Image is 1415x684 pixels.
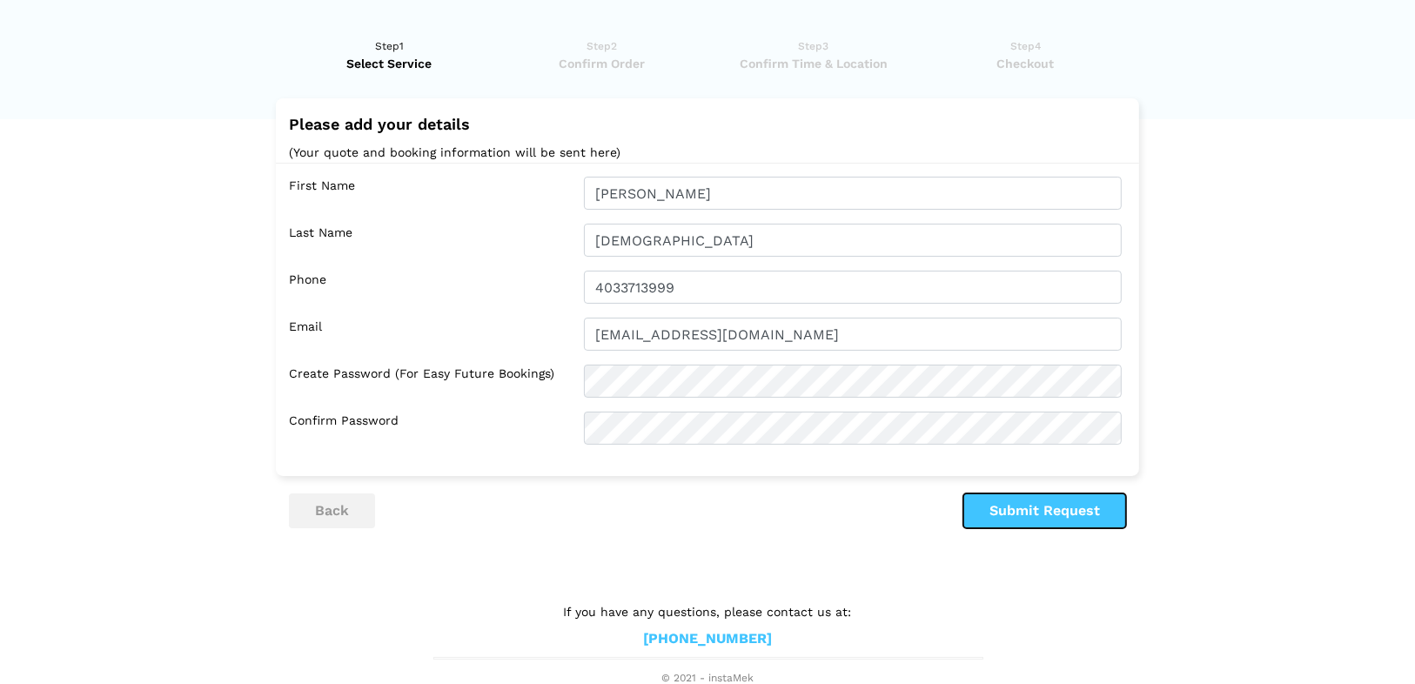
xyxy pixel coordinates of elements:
[289,271,571,304] label: Phone
[289,37,490,72] a: Step1
[289,142,1126,164] p: (Your quote and booking information will be sent here)
[713,37,914,72] a: Step3
[501,55,702,72] span: Confirm Order
[713,55,914,72] span: Confirm Time & Location
[925,55,1126,72] span: Checkout
[289,116,1126,133] h2: Please add your details
[289,55,490,72] span: Select Service
[289,177,571,210] label: First Name
[925,37,1126,72] a: Step4
[289,224,571,257] label: Last Name
[433,602,982,621] p: If you have any questions, please contact us at:
[289,412,571,445] label: Confirm Password
[963,493,1126,528] button: Submit Request
[289,318,571,351] label: Email
[289,365,571,398] label: Create Password (for easy future bookings)
[501,37,702,72] a: Step2
[643,630,772,648] a: [PHONE_NUMBER]
[289,493,375,528] button: back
